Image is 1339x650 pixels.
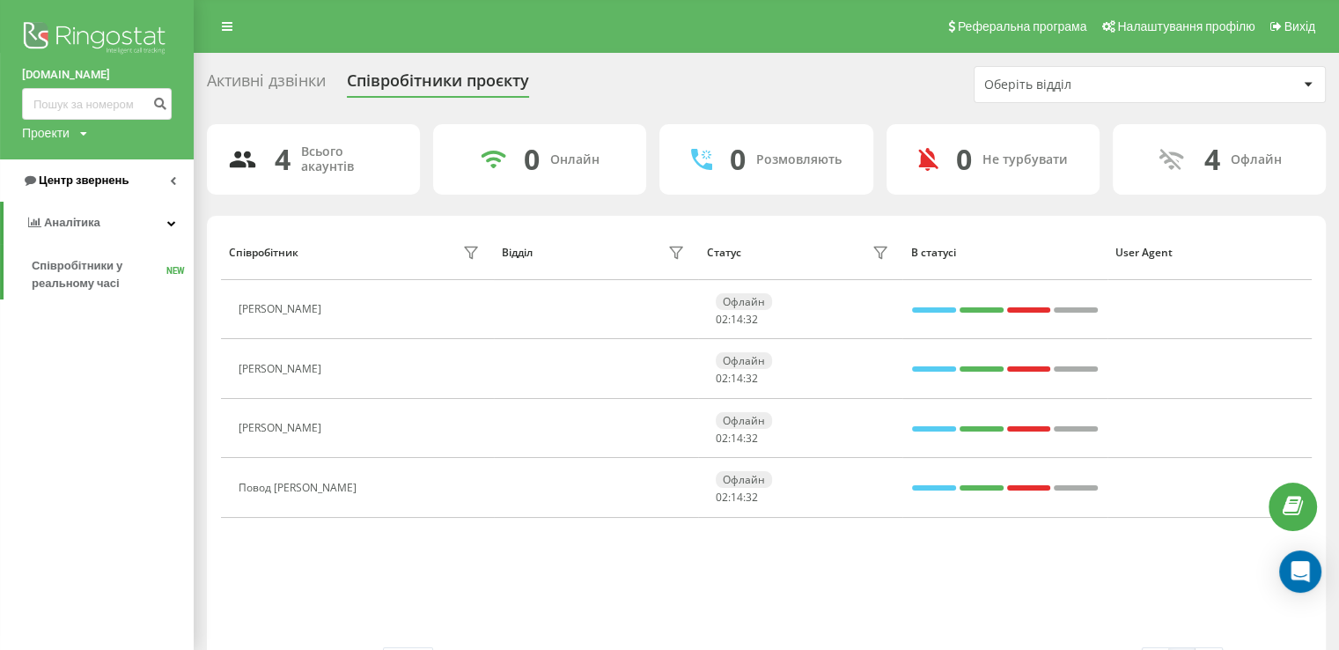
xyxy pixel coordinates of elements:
[716,312,728,327] span: 02
[347,71,529,99] div: Співробітники проєкту
[1117,19,1254,33] span: Налаштування профілю
[746,312,758,327] span: 32
[1284,19,1315,33] span: Вихід
[731,431,743,446] span: 14
[39,174,129,187] span: Центр звернень
[229,247,298,259] div: Співробітник
[716,314,758,326] div: : :
[716,432,758,445] div: : :
[22,88,172,120] input: Пошук за номером
[1230,152,1281,167] div: Офлайн
[958,19,1087,33] span: Реферальна програма
[4,202,194,244] a: Аналiтика
[746,490,758,505] span: 32
[275,143,291,176] div: 4
[502,247,533,259] div: Відділ
[716,373,758,385] div: : :
[550,152,600,167] div: Онлайн
[239,363,326,375] div: [PERSON_NAME]
[44,216,100,229] span: Аналiтика
[716,431,728,446] span: 02
[746,431,758,446] span: 32
[524,143,540,176] div: 0
[730,143,746,176] div: 0
[716,352,772,369] div: Офлайн
[716,371,728,386] span: 02
[731,490,743,505] span: 14
[22,18,172,62] img: Ringostat logo
[706,247,740,259] div: Статус
[32,250,194,299] a: Співробітники у реальному часіNEW
[984,78,1195,92] div: Оберіть відділ
[982,152,1068,167] div: Не турбувати
[32,257,166,292] span: Співробітники у реальному часі
[956,143,972,176] div: 0
[207,71,326,99] div: Активні дзвінки
[1279,550,1321,593] div: Open Intercom Messenger
[731,371,743,386] span: 14
[301,144,399,174] div: Всього акаунтів
[1203,143,1219,176] div: 4
[716,412,772,429] div: Офлайн
[1115,247,1303,259] div: User Agent
[22,124,70,142] div: Проекти
[911,247,1099,259] div: В статусі
[716,293,772,310] div: Офлайн
[239,422,326,434] div: [PERSON_NAME]
[716,490,728,505] span: 02
[22,66,172,84] a: [DOMAIN_NAME]
[716,491,758,504] div: : :
[731,312,743,327] span: 14
[746,371,758,386] span: 32
[716,471,772,488] div: Офлайн
[756,152,842,167] div: Розмовляють
[239,303,326,315] div: [PERSON_NAME]
[239,482,361,494] div: Повод [PERSON_NAME]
